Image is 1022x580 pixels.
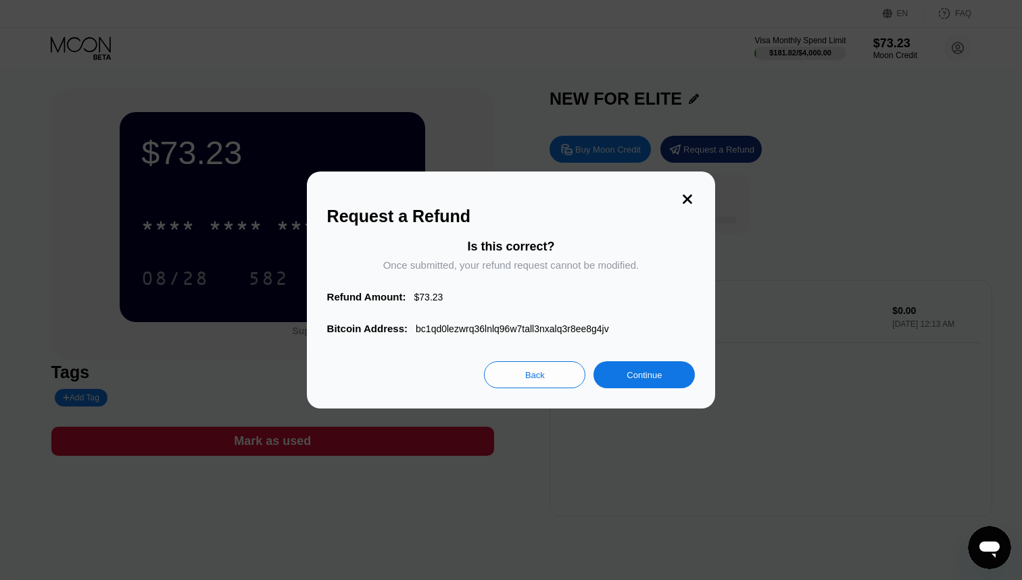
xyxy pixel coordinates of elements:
[525,369,545,381] div: Back
[416,323,609,334] div: bc1qd0lezwrq36lnlq96w7tall3nxalq3r8ee8g4jv
[968,526,1011,569] iframe: Button to launch messaging window
[593,361,695,388] div: Continue
[383,259,639,271] div: Once submitted, your refund request cannot be modified.
[627,369,662,381] div: Continue
[467,240,554,254] div: Is this correct?
[327,323,408,334] div: Bitcoin Address:
[327,291,406,302] div: Refund Amount:
[484,361,585,388] div: Back
[414,292,443,302] div: $ 73.23
[327,207,696,226] div: Request a Refund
